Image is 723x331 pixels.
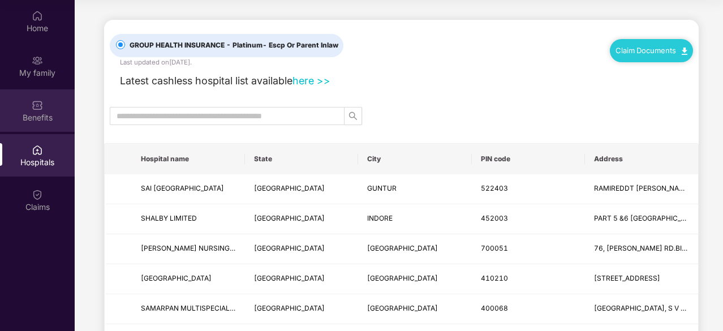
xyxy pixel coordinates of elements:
[344,107,362,125] button: search
[594,244,722,252] span: 76, [PERSON_NAME] RD.BIRATI., BIRATI
[585,294,698,324] td: SUNLITE CORNER BUILDING, S V ROAD
[367,214,393,222] span: INDORE
[682,48,687,55] img: svg+xml;base64,PHN2ZyB4bWxucz0iaHR0cDovL3d3dy53My5vcmcvMjAwMC9zdmciIHdpZHRoPSIxMC40IiBoZWlnaHQ9Ij...
[254,184,325,192] span: [GEOGRAPHIC_DATA]
[616,46,687,55] a: Claim Documents
[132,174,245,204] td: SAI CHANDAN EYE HOSPITAL
[132,264,245,294] td: MOTHERHOOD HOSPITAL
[367,244,438,252] span: [GEOGRAPHIC_DATA]
[120,75,292,87] span: Latest cashless hospital list available
[141,304,276,312] span: SAMARPAN MULTISPECIALITY HOSPITAL
[585,234,698,264] td: 76, MADHUSUDAN BANERJEE RD.BIRATI., BIRATI
[472,144,585,174] th: PIN code
[132,234,245,264] td: BINDU BASINI NURSING HOME
[245,264,358,294] td: MAHARASHTRA
[125,40,343,51] span: GROUP HEALTH INSURANCE - Platinum
[245,234,358,264] td: WEST BENGAL
[32,144,43,156] img: svg+xml;base64,PHN2ZyBpZD0iSG9zcGl0YWxzIiB4bWxucz0iaHR0cDovL3d3dy53My5vcmcvMjAwMC9zdmciIHdpZHRoPS...
[594,304,700,312] span: [GEOGRAPHIC_DATA], S V ROAD
[141,274,212,282] span: [GEOGRAPHIC_DATA]
[358,204,471,234] td: INDORE
[120,57,192,67] div: Last updated on [DATE] .
[254,274,325,282] span: [GEOGRAPHIC_DATA]
[141,214,197,222] span: SHALBY LIMITED
[367,304,438,312] span: [GEOGRAPHIC_DATA]
[245,174,358,204] td: ANDHRA PRADESH
[585,204,698,234] td: PART 5 &6 RACE COURSE ROAD,R.S.BHANDARI MARG,NEAR JANJEERWALA SQUARE
[358,174,471,204] td: GUNTUR
[132,294,245,324] td: SAMARPAN MULTISPECIALITY HOSPITAL
[367,274,438,282] span: [GEOGRAPHIC_DATA]
[585,144,698,174] th: Address
[32,100,43,111] img: svg+xml;base64,PHN2ZyBpZD0iQmVuZWZpdHMiIHhtbG5zPSJodHRwOi8vd3d3LnczLm9yZy8yMDAwL3N2ZyIgd2lkdGg9Ij...
[32,10,43,22] img: svg+xml;base64,PHN2ZyBpZD0iSG9tZSIgeG1sbnM9Imh0dHA6Ly93d3cudzMub3JnLzIwMDAvc3ZnIiB3aWR0aD0iMjAiIG...
[245,204,358,234] td: MADHYA PRADESH
[245,294,358,324] td: MAHARASHTRA
[358,294,471,324] td: MUMBAI
[262,41,338,49] span: - Escp Or Parent Inlaw
[481,214,508,222] span: 452003
[481,184,508,192] span: 522403
[358,144,471,174] th: City
[132,144,245,174] th: Hospital name
[367,184,397,192] span: GUNTUR
[254,304,325,312] span: [GEOGRAPHIC_DATA]
[358,234,471,264] td: KOLKATA
[32,189,43,200] img: svg+xml;base64,PHN2ZyBpZD0iQ2xhaW0iIHhtbG5zPSJodHRwOi8vd3d3LnczLm9yZy8yMDAwL3N2ZyIgd2lkdGg9IjIwIi...
[254,244,325,252] span: [GEOGRAPHIC_DATA]
[594,154,689,164] span: Address
[585,264,698,294] td: FOUNTAIN SQUARE,PLOT NO-5,SECTOR-7,KHARGHAR SECTOR-7,NAVI MUMBAI-410210
[481,244,508,252] span: 700051
[132,204,245,234] td: SHALBY LIMITED
[141,244,252,252] span: [PERSON_NAME] NURSING HOME
[245,144,358,174] th: State
[358,264,471,294] td: MUMBAI
[292,75,330,87] a: here >>
[254,214,325,222] span: [GEOGRAPHIC_DATA]
[481,274,508,282] span: 410210
[32,55,43,66] img: svg+xml;base64,PHN2ZyB3aWR0aD0iMjAiIGhlaWdodD0iMjAiIHZpZXdCb3g9IjAgMCAyMCAyMCIgZmlsbD0ibm9uZSIgeG...
[141,184,224,192] span: SAI [GEOGRAPHIC_DATA]
[481,304,508,312] span: 400068
[141,154,236,164] span: Hospital name
[585,174,698,204] td: RAMIREDDT THOTA, BESIDE SINGH HOSPITAL, NEAR MANI PURAM BRIDGE
[345,111,361,121] span: search
[594,274,660,282] span: [STREET_ADDRESS]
